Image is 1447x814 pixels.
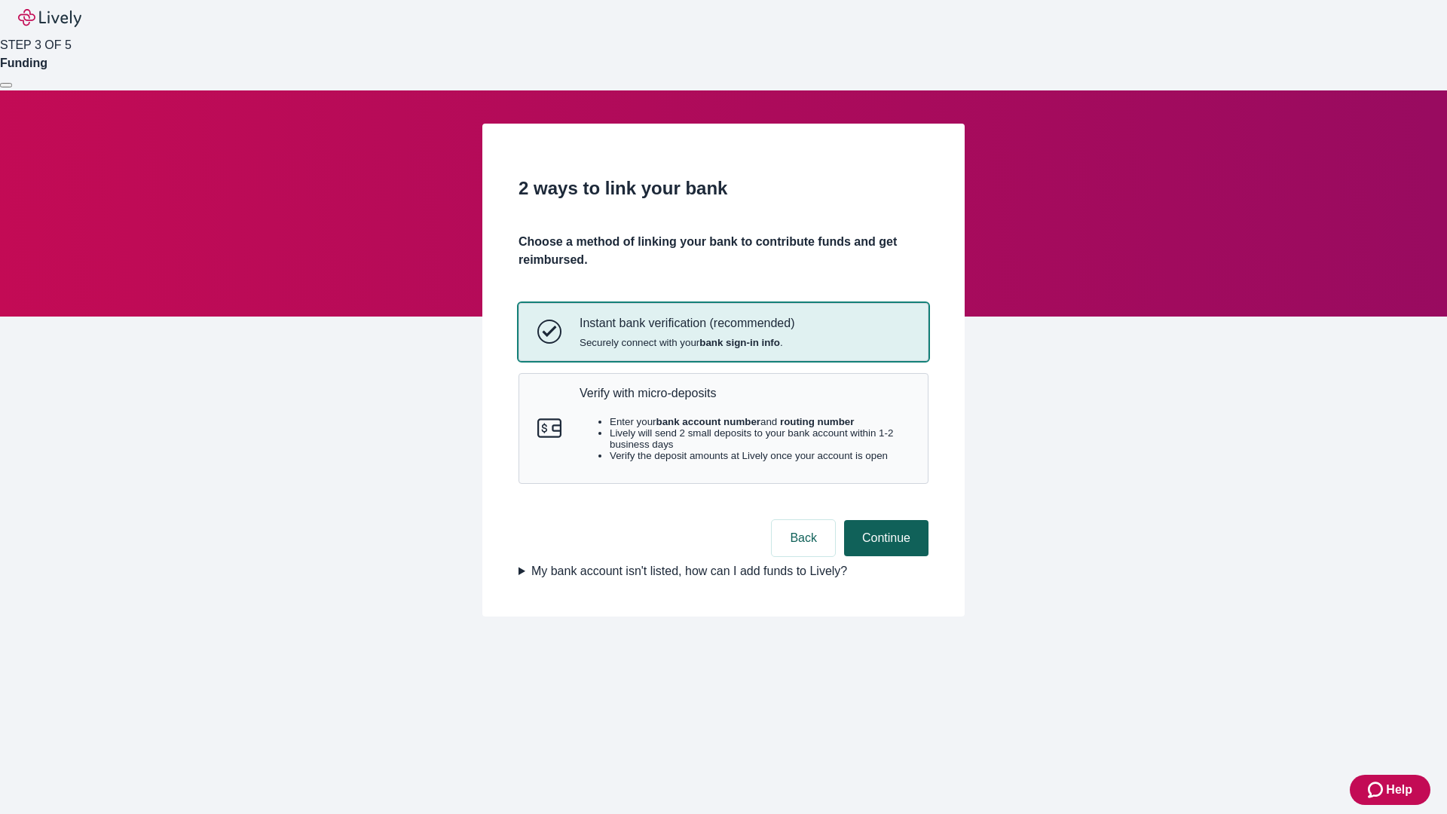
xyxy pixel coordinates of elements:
svg: Micro-deposits [537,416,561,440]
li: Lively will send 2 small deposits to your bank account within 1-2 business days [610,427,910,450]
svg: Instant bank verification [537,320,561,344]
li: Enter your and [610,416,910,427]
h2: 2 ways to link your bank [519,175,928,202]
strong: bank sign-in info [699,337,780,348]
button: Continue [844,520,928,556]
summary: My bank account isn't listed, how can I add funds to Lively? [519,562,928,580]
strong: routing number [780,416,854,427]
span: Help [1386,781,1412,799]
button: Back [772,520,835,556]
svg: Zendesk support icon [1368,781,1386,799]
button: Instant bank verificationInstant bank verification (recommended)Securely connect with yourbank si... [519,304,928,360]
p: Instant bank verification (recommended) [580,316,794,330]
span: Securely connect with your . [580,337,794,348]
p: Verify with micro-deposits [580,386,910,400]
li: Verify the deposit amounts at Lively once your account is open [610,450,910,461]
img: Lively [18,9,81,27]
button: Micro-depositsVerify with micro-depositsEnter yourbank account numberand routing numberLively wil... [519,374,928,484]
h4: Choose a method of linking your bank to contribute funds and get reimbursed. [519,233,928,269]
strong: bank account number [656,416,761,427]
button: Zendesk support iconHelp [1350,775,1430,805]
